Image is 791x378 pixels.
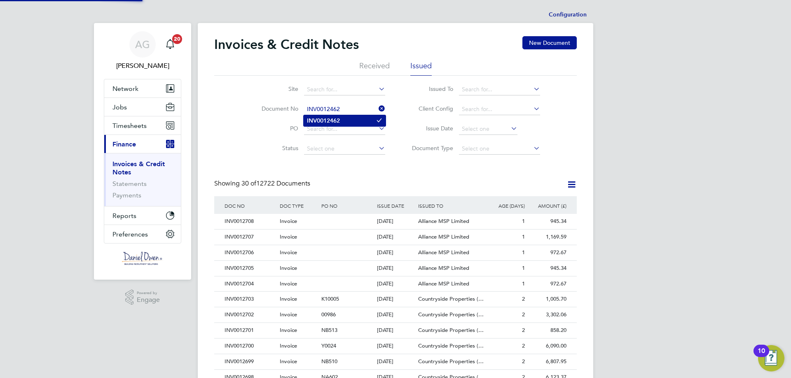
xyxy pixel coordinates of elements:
[280,264,297,271] span: Invoice
[485,196,527,215] div: AGE (DAYS)
[410,61,432,76] li: Issued
[406,144,453,152] label: Document Type
[112,140,136,148] span: Finance
[222,354,278,369] div: INV0012699
[418,249,469,256] span: Alliance MSP Limited
[527,292,569,307] div: 1,005.70
[222,245,278,260] div: INV0012706
[304,104,385,115] input: Search for...
[321,342,336,349] span: Y0024
[375,261,417,276] div: [DATE]
[375,323,417,338] div: [DATE]
[418,280,469,287] span: Alliance MSP Limited
[416,196,485,215] div: ISSUED TO
[214,36,359,53] h2: Invoices & Credit Notes
[527,307,569,322] div: 3,302.06
[251,85,298,93] label: Site
[321,358,337,365] span: NB510
[375,354,417,369] div: [DATE]
[112,180,147,188] a: Statements
[241,179,310,188] span: 12722 Documents
[222,307,278,322] div: INV0012702
[522,280,525,287] span: 1
[758,345,784,371] button: Open Resource Center, 10 new notifications
[527,323,569,338] div: 858.20
[375,339,417,354] div: [DATE]
[112,103,127,111] span: Jobs
[375,196,417,215] div: ISSUE DATE
[162,31,178,58] a: 20
[222,196,278,215] div: DOC NO
[280,311,297,318] span: Invoice
[135,39,150,50] span: AG
[522,233,525,240] span: 1
[304,143,385,155] input: Select one
[522,218,525,225] span: 1
[222,276,278,292] div: INV0012704
[527,339,569,354] div: 6,090.00
[137,297,160,304] span: Engage
[104,79,181,97] button: Network
[104,31,181,71] a: AG[PERSON_NAME]
[222,339,278,354] div: INV0012700
[280,280,297,287] span: Invoice
[375,292,417,307] div: [DATE]
[459,143,540,155] input: Select one
[406,125,453,132] label: Issue Date
[112,212,136,220] span: Reports
[304,84,385,95] input: Search for...
[321,295,339,302] span: K10005
[104,135,181,153] button: Finance
[112,122,147,130] span: Timesheets
[304,123,385,135] input: Search for...
[280,295,297,302] span: Invoice
[280,218,297,225] span: Invoice
[418,264,469,271] span: Alliance MSP Limited
[280,327,297,334] span: Invoice
[280,233,297,240] span: Invoice
[321,311,336,318] span: 00986
[522,358,525,365] span: 2
[375,307,417,322] div: [DATE]
[112,85,138,93] span: Network
[112,191,141,199] a: Payments
[104,153,181,206] div: Finance
[549,7,587,23] li: Configuration
[375,276,417,292] div: [DATE]
[278,196,319,215] div: DOC TYPE
[104,225,181,243] button: Preferences
[280,342,297,349] span: Invoice
[222,230,278,245] div: INV0012707
[319,196,374,215] div: PO NO
[527,214,569,229] div: 945.34
[527,196,569,215] div: AMOUNT (£)
[125,290,160,305] a: Powered byEngage
[214,179,312,188] div: Showing
[406,105,453,112] label: Client Config
[459,84,540,95] input: Search for...
[222,292,278,307] div: INV0012703
[527,354,569,369] div: 6,807.95
[527,261,569,276] div: 945.34
[122,252,163,265] img: danielowen-logo-retina.png
[222,214,278,229] div: INV0012708
[112,160,165,176] a: Invoices & Credit Notes
[104,116,181,135] button: Timesheets
[522,36,577,49] button: New Document
[104,252,181,265] a: Go to home page
[321,327,337,334] span: NB513
[522,311,525,318] span: 2
[418,358,484,365] span: Countryside Properties (…
[251,105,298,112] label: Document No
[375,230,417,245] div: [DATE]
[406,85,453,93] label: Issued To
[522,327,525,334] span: 2
[522,342,525,349] span: 2
[522,295,525,302] span: 2
[359,61,390,76] li: Received
[418,311,484,318] span: Countryside Properties (…
[418,342,484,349] span: Countryside Properties (…
[241,179,256,188] span: 30 of
[758,351,765,362] div: 10
[527,230,569,245] div: 1,169.59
